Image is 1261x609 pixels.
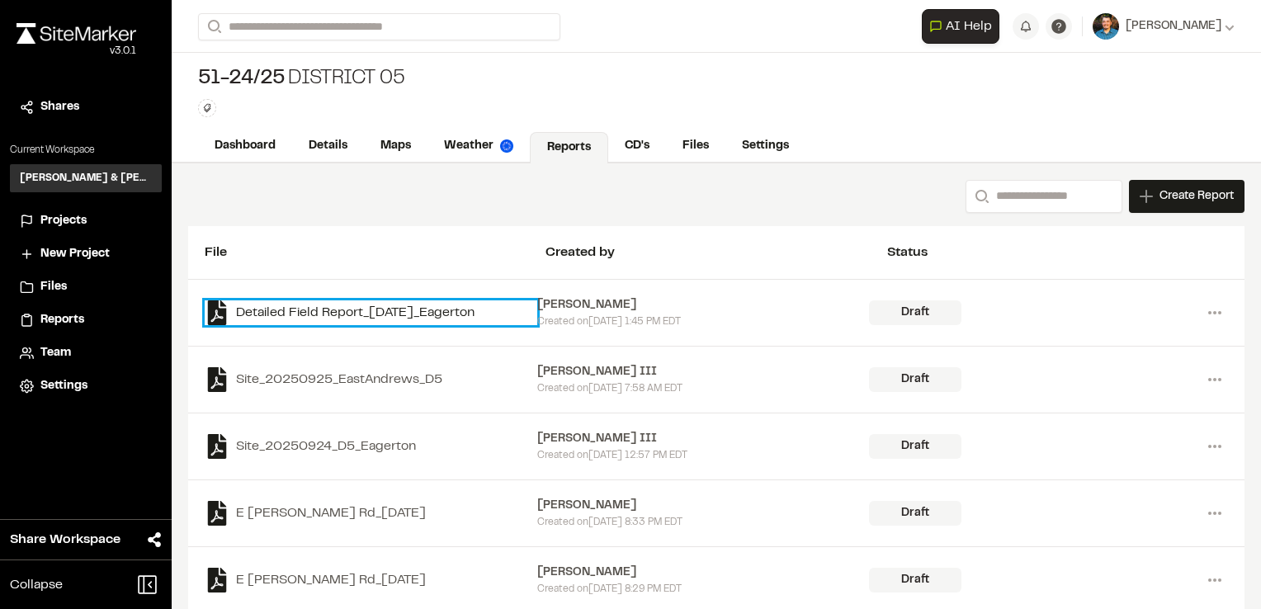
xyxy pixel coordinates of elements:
h3: [PERSON_NAME] & [PERSON_NAME] Inc. [20,171,152,186]
div: Status [887,243,1228,262]
a: E [PERSON_NAME] Rd_[DATE] [205,568,537,592]
div: Oh geez...please don't... [17,44,136,59]
a: Reports [20,311,152,329]
span: Settings [40,377,87,395]
div: Created on [DATE] 8:33 PM EDT [537,515,870,530]
a: Shares [20,98,152,116]
span: Shares [40,98,79,116]
button: Search [198,13,228,40]
a: Details [292,130,364,162]
span: Team [40,344,71,362]
div: [PERSON_NAME] III [537,363,870,381]
a: Files [666,130,725,162]
span: Share Workspace [10,530,120,550]
a: Team [20,344,152,362]
img: rebrand.png [17,23,136,44]
a: E [PERSON_NAME] Rd_[DATE] [205,501,537,526]
span: Create Report [1159,187,1234,205]
div: Created on [DATE] 1:45 PM EDT [537,314,870,329]
button: Search [966,180,995,213]
div: [PERSON_NAME] III [537,430,870,448]
span: Projects [40,212,87,230]
a: Settings [725,130,805,162]
p: Current Workspace [10,143,162,158]
div: Created by [545,243,886,262]
div: Created on [DATE] 12:57 PM EDT [537,448,870,463]
a: Reports [530,132,608,163]
div: Draft [869,300,961,325]
div: Draft [869,501,961,526]
a: CD's [608,130,666,162]
span: [PERSON_NAME] [1126,17,1221,35]
span: New Project [40,245,110,263]
span: AI Help [946,17,992,36]
a: Settings [20,377,152,395]
div: Created on [DATE] 7:58 AM EDT [537,381,870,396]
a: Site_20250924_D5_Eagerton [205,434,537,459]
a: Weather [427,130,530,162]
button: Edit Tags [198,99,216,117]
a: Site_20250925_EastAndrews_D5 [205,367,537,392]
div: Draft [869,434,961,459]
span: 51-24/25 [198,66,285,92]
a: Files [20,278,152,296]
div: Created on [DATE] 8:29 PM EDT [537,582,870,597]
div: [PERSON_NAME] [537,564,870,582]
a: Maps [364,130,427,162]
span: Collapse [10,575,63,595]
a: Detailed Field Report_[DATE]_Eagerton [205,300,537,325]
div: District 05 [198,66,404,92]
div: Open AI Assistant [922,9,1006,44]
div: Draft [869,367,961,392]
button: [PERSON_NAME] [1093,13,1235,40]
img: precipai.png [500,139,513,153]
div: [PERSON_NAME] [537,296,870,314]
button: Open AI Assistant [922,9,999,44]
img: User [1093,13,1119,40]
a: New Project [20,245,152,263]
a: Dashboard [198,130,292,162]
span: Reports [40,311,84,329]
div: Draft [869,568,961,592]
span: Files [40,278,67,296]
div: File [205,243,545,262]
a: Projects [20,212,152,230]
div: [PERSON_NAME] [537,497,870,515]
